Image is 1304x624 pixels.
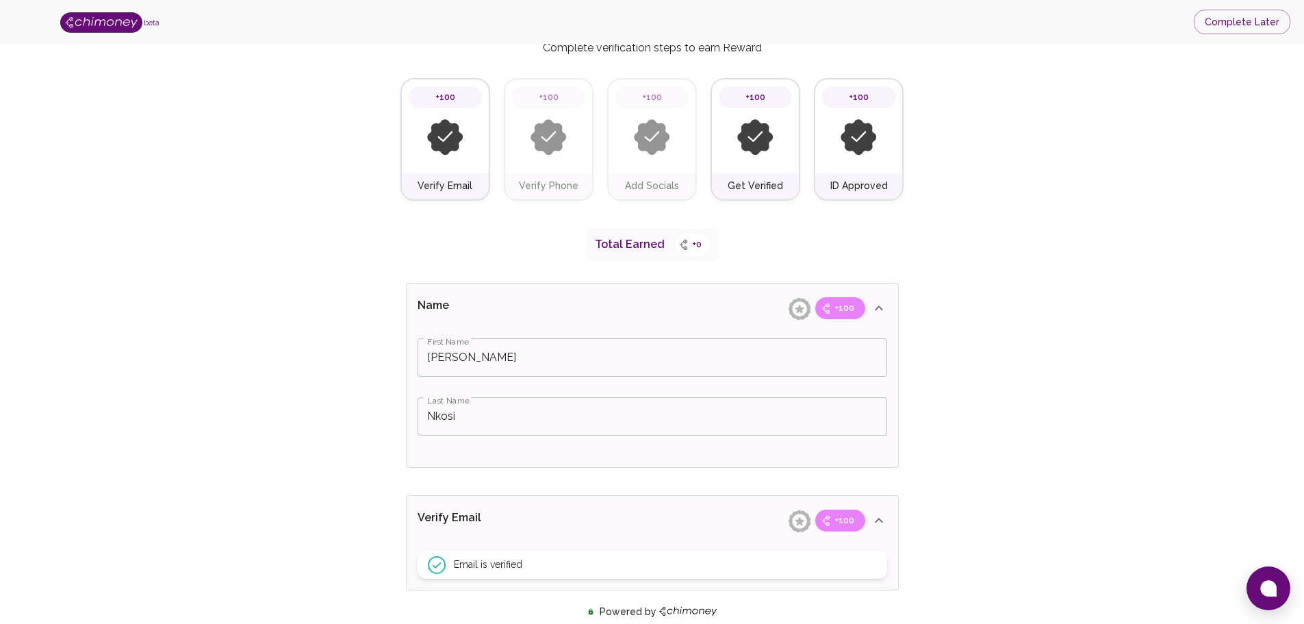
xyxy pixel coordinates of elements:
[454,558,522,571] span: Email is verified
[530,119,567,155] img: inactive
[519,179,578,194] h6: Verify Phone
[1194,10,1290,35] button: Complete Later
[418,510,567,532] p: Verify Email
[634,90,670,104] span: +100
[684,238,710,251] span: +0
[427,119,463,155] img: inactive
[841,119,877,155] img: inactive
[60,12,142,33] img: Logo
[634,119,670,155] img: inactive
[737,119,774,155] img: inactive
[826,514,862,527] span: +100
[826,301,862,315] span: +100
[407,496,898,545] div: Verify Email+100
[427,90,463,104] span: +100
[728,179,783,194] h6: Get Verified
[737,90,774,104] span: +100
[407,545,898,590] div: Name+100
[530,90,567,104] span: +100
[407,333,898,467] div: Name+100
[841,90,877,104] span: +100
[427,336,469,347] label: First Name
[625,179,679,194] h6: Add Socials
[1247,566,1290,610] button: Open chat window
[418,297,567,319] p: Name
[418,179,472,194] h6: Verify Email
[427,395,470,406] label: Last Name
[407,284,898,333] div: Name+100
[595,236,665,253] p: Total Earned
[543,40,762,56] p: Complete verification steps to earn Reward
[830,179,888,194] h6: ID Approved
[144,18,159,27] span: beta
